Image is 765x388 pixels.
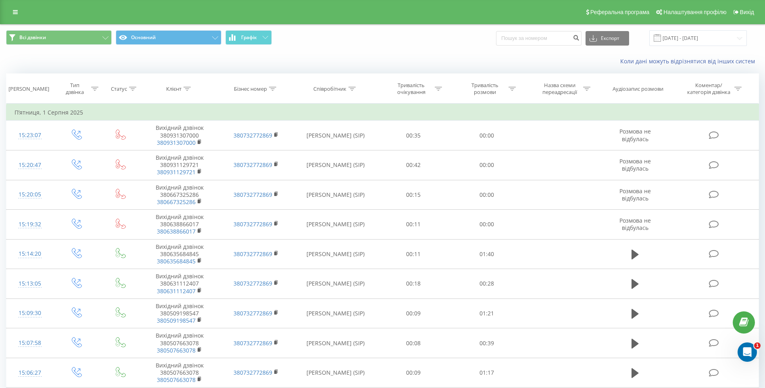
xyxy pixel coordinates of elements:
[450,328,523,358] td: 00:39
[233,369,272,376] a: 380732772869
[157,376,196,384] a: 380507663078
[294,121,377,150] td: [PERSON_NAME] (SIP)
[15,276,45,292] div: 15:13:05
[15,335,45,351] div: 15:07:58
[142,358,218,388] td: Вихідний дзвінок 380507663078
[450,121,523,150] td: 00:00
[685,82,732,96] div: Коментар/категорія дзвінка
[157,257,196,265] a: 380635684845
[620,57,759,65] a: Коли дані можуть відрізнятися вiд інших систем
[15,305,45,321] div: 15:09:30
[738,342,757,362] iframe: Intercom live chat
[663,9,726,15] span: Налаштування профілю
[450,210,523,240] td: 00:00
[233,191,272,198] a: 380732772869
[6,30,112,45] button: Всі дзвінки
[142,269,218,299] td: Вихідний дзвінок 380631112407
[225,30,272,45] button: Графік
[377,239,450,269] td: 00:11
[233,161,272,169] a: 380732772869
[450,239,523,269] td: 01:40
[15,157,45,173] div: 15:20:47
[294,210,377,240] td: [PERSON_NAME] (SIP)
[157,346,196,354] a: 380507663078
[294,150,377,180] td: [PERSON_NAME] (SIP)
[294,358,377,388] td: [PERSON_NAME] (SIP)
[142,150,218,180] td: Вихідний дзвінок 380931129721
[294,328,377,358] td: [PERSON_NAME] (SIP)
[619,157,651,172] span: Розмова не відбулась
[313,86,346,92] div: Співробітник
[538,82,581,96] div: Назва схеми переадресації
[586,31,629,46] button: Експорт
[619,187,651,202] span: Розмова не відбулась
[142,210,218,240] td: Вихідний дзвінок 380638866017
[6,104,759,121] td: П’ятниця, 1 Серпня 2025
[619,217,651,232] span: Розмова не відбулась
[740,9,754,15] span: Вихід
[294,180,377,210] td: [PERSON_NAME] (SIP)
[142,121,218,150] td: Вихідний дзвінок 380931307000
[157,227,196,235] a: 380638866017
[166,86,181,92] div: Клієнт
[157,168,196,176] a: 380931129721
[15,246,45,262] div: 15:14:20
[233,280,272,287] a: 380732772869
[377,210,450,240] td: 00:11
[294,269,377,299] td: [PERSON_NAME] (SIP)
[142,180,218,210] td: Вихідний дзвінок 380667325286
[157,139,196,146] a: 380931307000
[111,86,127,92] div: Статус
[15,127,45,143] div: 15:23:07
[450,358,523,388] td: 01:17
[142,328,218,358] td: Вихідний дзвінок 380507663078
[377,328,450,358] td: 00:08
[15,217,45,232] div: 15:19:32
[8,86,49,92] div: [PERSON_NAME]
[233,131,272,139] a: 380732772869
[233,309,272,317] a: 380732772869
[234,86,267,92] div: Бізнес номер
[15,365,45,381] div: 15:06:27
[377,150,450,180] td: 00:42
[294,239,377,269] td: [PERSON_NAME] (SIP)
[15,187,45,202] div: 15:20:05
[450,269,523,299] td: 00:28
[450,298,523,328] td: 01:21
[294,298,377,328] td: [PERSON_NAME] (SIP)
[233,339,272,347] a: 380732772869
[377,269,450,299] td: 00:18
[241,35,257,40] span: Графік
[613,86,663,92] div: Аудіозапис розмови
[590,9,650,15] span: Реферальна програма
[233,250,272,258] a: 380732772869
[377,121,450,150] td: 00:35
[450,150,523,180] td: 00:00
[390,82,433,96] div: Тривалість очікування
[377,298,450,328] td: 00:09
[754,342,761,349] span: 1
[450,180,523,210] td: 00:00
[157,287,196,295] a: 380631112407
[463,82,507,96] div: Тривалість розмови
[377,358,450,388] td: 00:09
[116,30,221,45] button: Основний
[60,82,89,96] div: Тип дзвінка
[233,220,272,228] a: 380732772869
[619,127,651,142] span: Розмова не відбулась
[142,239,218,269] td: Вихідний дзвінок 380635684845
[157,198,196,206] a: 380667325286
[157,317,196,324] a: 380509198547
[142,298,218,328] td: Вихідний дзвінок 380509198547
[19,34,46,41] span: Всі дзвінки
[496,31,582,46] input: Пошук за номером
[377,180,450,210] td: 00:15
